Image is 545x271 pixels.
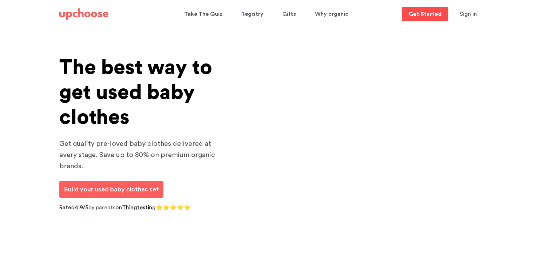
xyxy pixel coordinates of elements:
[59,7,108,21] a: UpChoose
[64,186,159,192] span: Build your used baby clothes set
[115,205,122,210] span: on
[460,11,477,17] span: Sign in
[241,7,263,21] span: Registry
[409,11,442,17] p: Get Started
[122,205,156,210] a: Thingtesting
[451,7,486,21] button: Sign in
[241,7,265,21] a: Registry
[59,57,212,128] span: The best way to get used baby clothes
[282,7,296,21] span: Gifts
[59,138,228,172] p: Get quality pre-loved baby clothes delivered at every stage. Save up to 80% on premium organic br...
[59,205,75,210] span: Rated
[315,7,348,21] span: Why organic
[59,8,108,20] img: UpChoose
[59,203,228,212] p: by parents
[315,7,350,21] a: Why organic
[156,205,191,210] span: ⭐⭐⭐⭐⭐
[184,7,224,21] a: Take The Quiz
[75,205,88,210] span: 4.9/5
[282,7,298,21] a: Gifts
[184,8,222,20] p: Take The Quiz
[402,7,448,21] a: Get Started
[59,181,163,198] a: Build your used baby clothes set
